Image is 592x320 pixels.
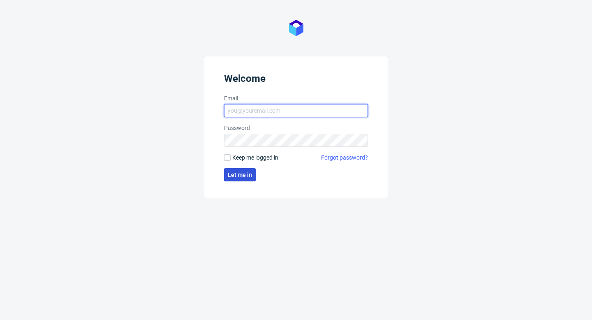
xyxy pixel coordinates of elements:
header: Welcome [224,73,368,88]
label: Password [224,124,368,132]
button: Let me in [224,168,256,181]
a: Forgot password? [321,153,368,162]
span: Let me in [228,172,252,178]
input: you@youremail.com [224,104,368,117]
label: Email [224,94,368,102]
span: Keep me logged in [232,153,278,162]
